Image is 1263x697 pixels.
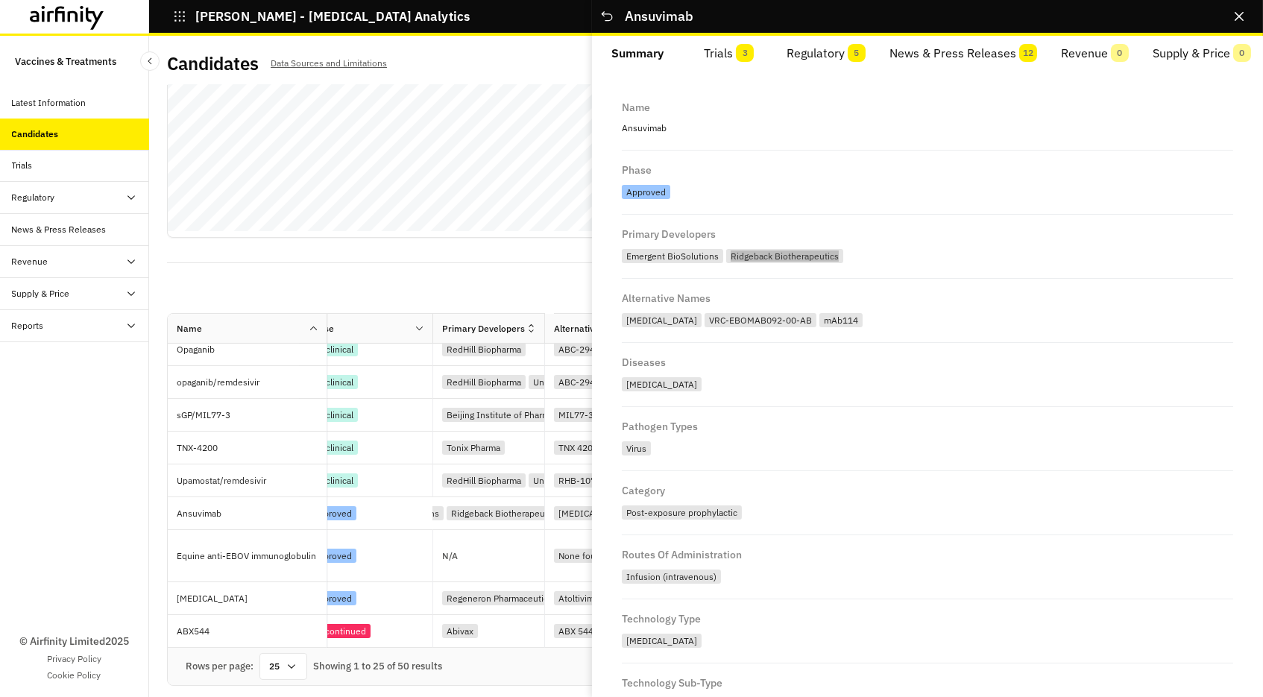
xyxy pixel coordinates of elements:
[684,36,775,72] button: Trials
[622,181,1233,202] div: Approved
[177,506,327,521] p: Ansuvimab
[308,342,358,356] div: Preclinical
[622,119,1233,138] p: Ansuvimab
[442,322,525,335] div: Primary Developers
[622,227,716,239] div: Primary Developers
[48,669,101,682] a: Cookie Policy
[259,653,307,680] div: 25
[554,591,706,605] div: Atoltivimab/maftivimab/odesivimab
[622,100,650,113] div: Name
[442,375,526,389] div: RedHill Biopharma
[622,570,721,584] div: Infusion (intravenous)
[592,36,684,72] button: Summary
[554,408,617,422] div: MIL77-3/sGP
[819,313,863,327] div: mAb114
[442,624,478,638] div: Abivax
[177,591,327,606] p: [MEDICAL_DATA]
[529,473,615,488] div: United States Army
[442,552,458,561] p: N/A
[1019,44,1037,62] span: 12
[622,547,742,560] div: Routes of Administration
[177,408,327,423] p: sGP/MIL77-3
[1049,36,1141,72] button: Revenue
[313,659,442,674] div: Showing 1 to 25 of 50 results
[442,441,505,455] div: Tonix Pharma
[47,652,101,666] a: Privacy Policy
[177,375,327,390] p: opaganib/remdesivir
[622,630,1233,651] div: Monoclonal antibody
[12,96,86,110] div: Latest Information
[140,51,160,71] button: Close Sidebar
[12,255,48,268] div: Revenue
[622,483,665,496] div: Category
[271,55,387,72] p: Data Sources and Limitations
[622,355,666,368] div: Diseases
[447,506,564,520] div: Ridgeback Biotherapeutics
[622,634,702,648] div: [MEDICAL_DATA]
[19,634,129,649] p: © Airfinity Limited 2025
[308,549,356,563] div: Approved
[177,342,327,357] p: Opaganib
[308,591,356,605] div: Approved
[177,624,327,639] p: ABX544
[12,191,55,204] div: Regulatory
[308,375,358,389] div: Preclinical
[167,53,259,75] h2: Candidates
[726,249,843,263] div: Ridgeback Biotherapeutics
[622,163,652,175] div: Phase
[173,4,470,29] button: [PERSON_NAME] - [MEDICAL_DATA] Analytics
[442,408,646,422] div: Beijing Institute of Pharmacology and Toxicology
[12,159,33,172] div: Trials
[622,419,698,432] div: Pathogen Types
[1233,44,1251,62] span: 0
[308,408,358,422] div: Preclinical
[622,438,1233,458] div: Virus
[622,185,670,199] div: Approved
[554,322,631,335] div: Alternative Names
[622,675,722,688] div: Technology Sub-Type
[12,287,70,300] div: Supply & Price
[308,473,358,488] div: Preclinical
[622,245,1233,266] div: Emergent BioSolutions,Ridgeback Biotherapeutics
[12,223,107,236] div: News & Press Releases
[554,441,602,455] div: TNX 4200
[554,473,634,488] div: RHB-107/Veklury
[177,549,327,564] p: Equine anti-EBOV immunoglobulin
[442,342,526,356] div: RedHill Biopharma
[878,36,1049,72] button: News & Press Releases
[308,441,358,455] div: Preclinical
[177,473,327,488] p: Upamostat/remdesivir
[622,373,1233,394] div: Ebola
[195,10,470,23] p: [PERSON_NAME] - [MEDICAL_DATA] Analytics
[12,319,44,332] div: Reports
[177,322,202,335] div: Name
[622,611,701,624] div: Technology Type
[622,502,1233,523] div: Post-exposure prophylactic
[622,313,702,327] div: [MEDICAL_DATA]
[308,506,356,520] div: Approved
[1111,44,1129,62] span: 0
[554,506,634,520] div: [MEDICAL_DATA]
[622,377,702,391] div: [MEDICAL_DATA]
[622,441,651,455] div: Virus
[848,44,866,62] span: 5
[736,44,754,62] span: 3
[186,659,253,674] div: Rows per page:
[554,342,615,356] div: ABC-294640
[775,36,878,72] button: Regulatory
[177,441,327,455] p: TNX-4200
[622,566,1233,587] div: Infusion (intravenous)
[529,375,615,389] div: United States Army
[554,549,611,563] div: None found
[442,591,564,605] div: Regeneron Pharmaceuticals
[622,309,1233,330] div: Ebanga,VRC-EBOMAB092-00-AB,mAb114
[442,473,526,488] div: RedHill Biopharma
[1141,36,1263,72] button: Supply & Price
[705,313,816,327] div: VRC-EBOMAB092-00-AB
[622,505,742,520] div: Post-exposure prophylactic
[622,249,723,263] div: Emergent BioSolutions
[622,291,711,303] div: Alternative Names
[308,624,371,638] div: Discontinued
[12,127,59,141] div: Candidates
